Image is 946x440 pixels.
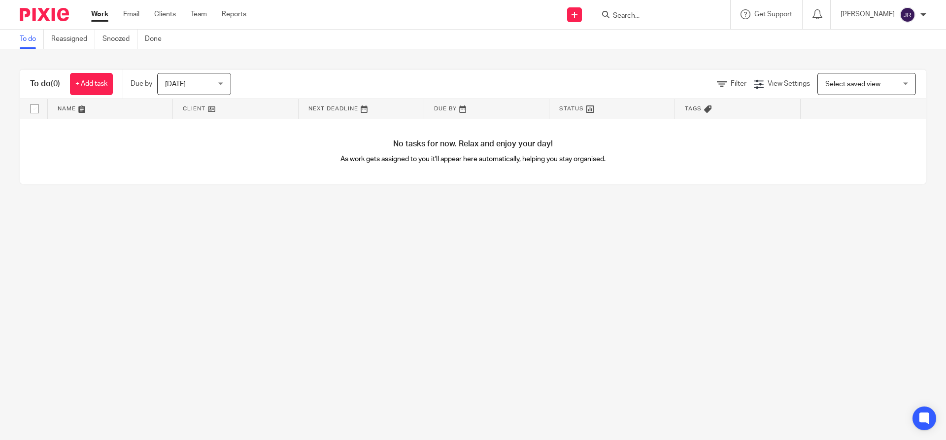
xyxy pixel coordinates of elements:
a: + Add task [70,73,113,95]
a: Work [91,9,108,19]
a: To do [20,30,44,49]
p: [PERSON_NAME] [841,9,895,19]
a: Snoozed [102,30,137,49]
img: svg%3E [900,7,915,23]
span: (0) [51,80,60,88]
p: Due by [131,79,152,89]
p: As work gets assigned to you it'll appear here automatically, helping you stay organised. [247,154,700,164]
span: Tags [685,106,702,111]
h4: No tasks for now. Relax and enjoy your day! [20,139,926,149]
a: Done [145,30,169,49]
span: [DATE] [165,81,186,88]
a: Email [123,9,139,19]
span: Select saved view [825,81,880,88]
img: Pixie [20,8,69,21]
span: Filter [731,80,746,87]
a: Reports [222,9,246,19]
a: Reassigned [51,30,95,49]
span: Get Support [754,11,792,18]
h1: To do [30,79,60,89]
a: Team [191,9,207,19]
input: Search [612,12,701,21]
a: Clients [154,9,176,19]
span: View Settings [768,80,810,87]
